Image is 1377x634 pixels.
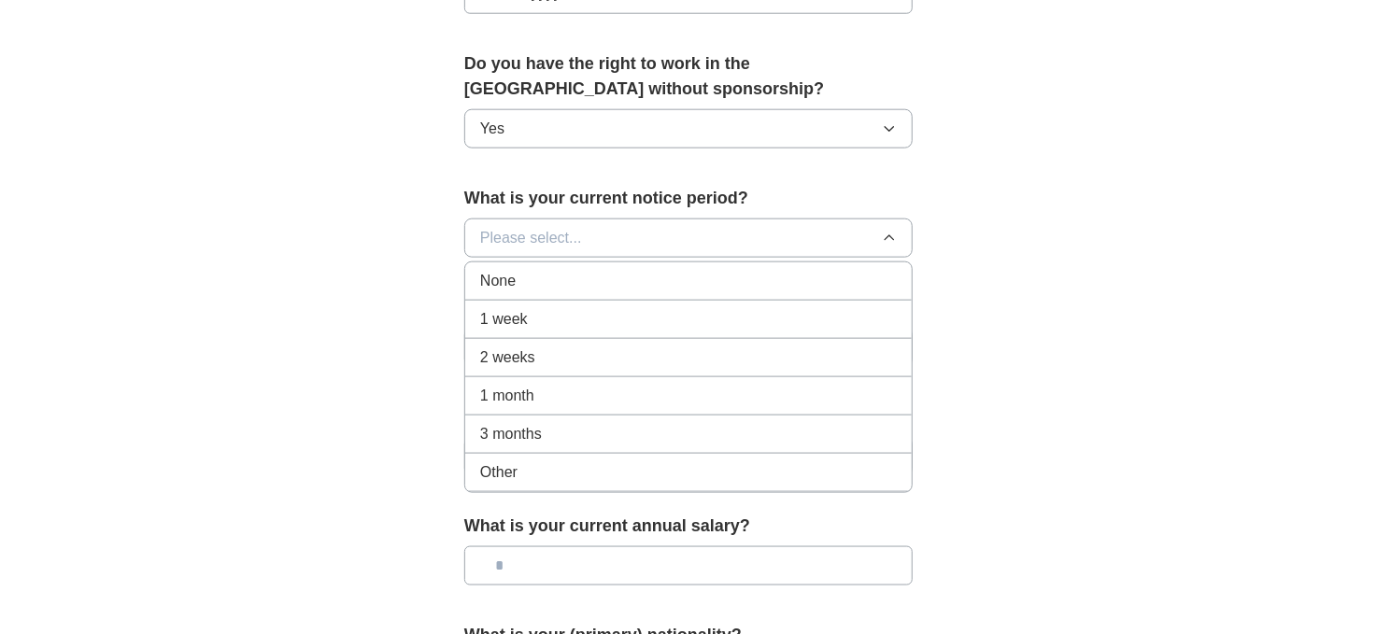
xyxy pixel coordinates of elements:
[464,109,913,148] button: Yes
[464,514,913,539] label: What is your current annual salary?
[480,308,528,331] span: 1 week
[480,227,582,249] span: Please select...
[480,118,504,140] span: Yes
[464,186,913,211] label: What is your current notice period?
[480,270,516,292] span: None
[464,51,913,102] label: Do you have the right to work in the [GEOGRAPHIC_DATA] without sponsorship?
[480,385,534,407] span: 1 month
[480,423,542,445] span: 3 months
[464,218,913,258] button: Please select...
[480,461,518,484] span: Other
[480,346,535,369] span: 2 weeks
